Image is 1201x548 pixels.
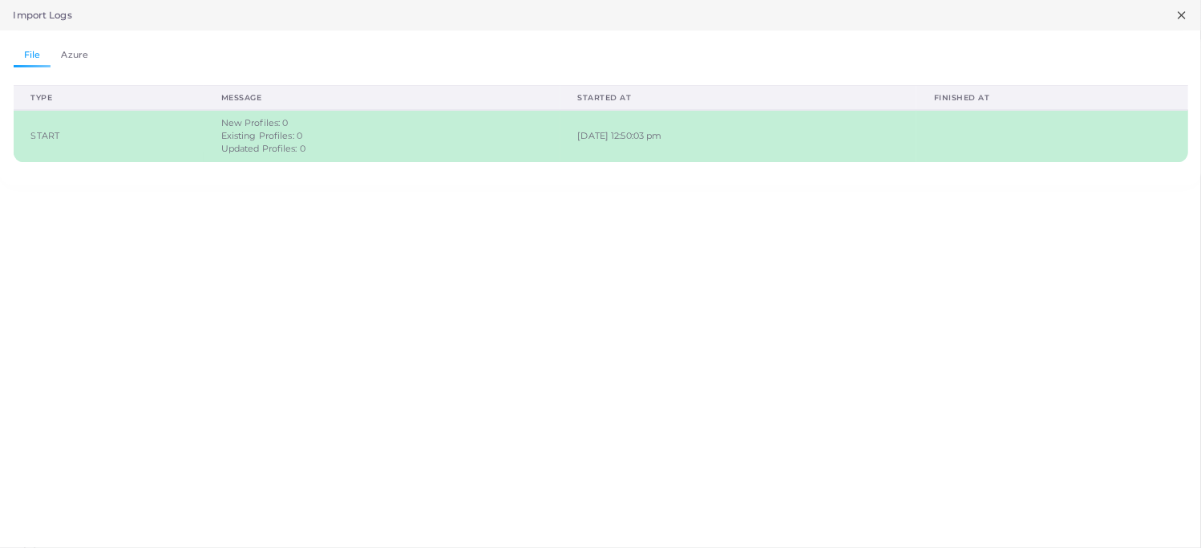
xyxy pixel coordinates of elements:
h5: Import Logs [14,10,72,21]
td: [DATE] 12:50:03 pm [560,110,916,162]
td: START [14,110,204,162]
div: Type [31,92,186,104]
a: File [14,44,51,67]
a: Azure [51,44,99,67]
div: Message [221,92,543,104]
span: New Profiles: 0 [221,117,289,128]
span: Existing Profiles: 0 [221,130,302,141]
div: Started at [578,92,899,104]
span: Updated Profiles: 0 [221,143,305,154]
div: Finished at [934,92,1171,104]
